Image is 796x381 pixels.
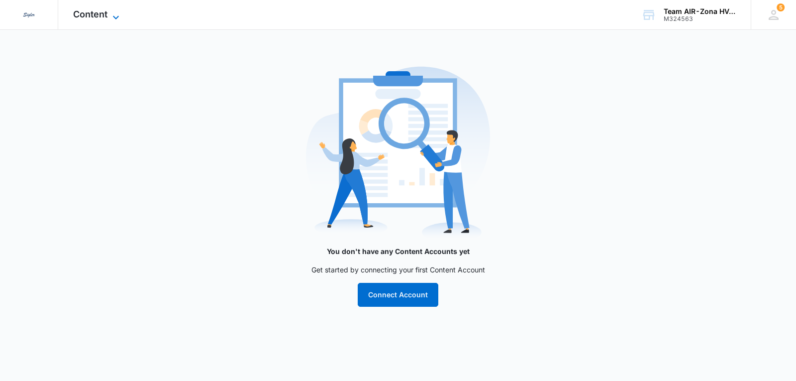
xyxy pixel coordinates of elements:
span: Content [73,9,107,19]
p: Get started by connecting your first Content Account [199,264,597,275]
div: account name [664,7,736,15]
img: Sigler Corporate [20,6,38,24]
p: You don't have any Content Accounts yet [199,246,597,256]
div: notifications count [777,3,785,11]
div: account id [664,15,736,22]
button: Connect Account [358,283,438,307]
img: no-preview.svg [306,62,490,246]
span: 5 [777,3,785,11]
